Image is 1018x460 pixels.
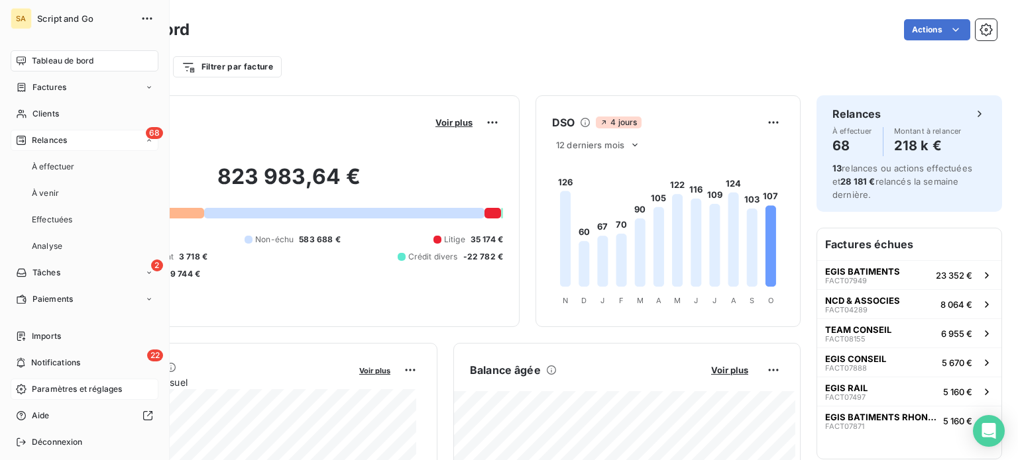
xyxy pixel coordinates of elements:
[894,135,962,156] h4: 218 k €
[32,436,83,448] span: Déconnexion
[825,383,868,393] span: EGIS RAIL
[619,296,624,305] tspan: F
[712,296,716,305] tspan: J
[563,296,568,305] tspan: N
[32,214,73,226] span: Effectuées
[32,81,66,93] span: Factures
[825,393,866,401] span: FACT07497
[817,228,1001,260] h6: Factures échues
[711,365,748,375] span: Voir plus
[151,259,163,271] span: 2
[825,364,867,372] span: FACT07888
[552,115,575,130] h6: DSO
[817,377,1001,406] button: EGIS RAILFACT074975 160 €
[825,324,891,335] span: TEAM CONSEIL
[832,163,842,173] span: 13
[355,364,394,376] button: Voir plus
[32,55,93,67] span: Tableau de bord
[32,134,67,146] span: Relances
[463,251,503,263] span: -22 782 €
[674,296,681,305] tspan: M
[471,234,503,246] span: 35 174 €
[832,135,872,156] h4: 68
[32,267,60,279] span: Tâches
[637,296,644,305] tspan: M
[359,366,390,375] span: Voir plus
[817,289,1001,318] button: NCD & ASSOCIESFACT042898 064 €
[817,406,1001,435] button: EGIS BATIMENTS RHONE ALPESFACT078715 160 €
[32,240,62,252] span: Analyse
[600,296,604,305] tspan: J
[942,357,972,368] span: 5 670 €
[832,106,881,122] h6: Relances
[173,56,282,77] button: Filtrer par facture
[166,268,200,280] span: -9 744 €
[32,108,59,120] span: Clients
[32,383,122,395] span: Paramètres et réglages
[596,116,641,128] span: 4 jours
[825,306,868,314] span: FACT04289
[817,318,1001,347] button: TEAM CONSEILFACT081556 955 €
[179,251,207,263] span: 3 718 €
[750,296,754,305] tspan: S
[556,140,624,150] span: 12 derniers mois
[825,295,900,306] span: NCD & ASSOCIES
[825,335,866,343] span: FACT08155
[840,176,875,187] span: 28 181 €
[832,163,972,200] span: relances ou actions effectuées et relancés la semaine dernière.
[147,349,163,361] span: 22
[825,277,867,285] span: FACT07949
[408,251,458,263] span: Crédit divers
[817,347,1001,377] button: EGIS CONSEILFACT078885 670 €
[32,187,59,199] span: À venir
[32,410,50,422] span: Aide
[941,328,972,339] span: 6 955 €
[31,357,80,369] span: Notifications
[444,234,465,246] span: Litige
[832,127,872,135] span: À effectuer
[11,405,158,426] a: Aide
[904,19,970,40] button: Actions
[825,266,900,277] span: EGIS BATIMENTS
[694,296,698,305] tspan: J
[11,8,32,29] div: SA
[656,296,661,305] tspan: A
[973,415,1005,447] div: Open Intercom Messenger
[581,296,587,305] tspan: D
[825,412,938,422] span: EGIS BATIMENTS RHONE ALPES
[32,161,75,173] span: À effectuer
[825,422,864,430] span: FACT07871
[435,117,473,128] span: Voir plus
[768,296,773,305] tspan: O
[707,364,752,376] button: Voir plus
[943,387,972,397] span: 5 160 €
[940,299,972,310] span: 8 064 €
[32,293,73,305] span: Paiements
[894,127,962,135] span: Montant à relancer
[431,116,477,128] button: Voir plus
[75,163,503,203] h2: 823 983,64 €
[37,13,133,24] span: Script and Go
[32,330,61,342] span: Imports
[936,270,972,281] span: 23 352 €
[825,353,886,364] span: EGIS CONSEIL
[943,416,972,426] span: 5 160 €
[470,362,541,378] h6: Balance âgée
[255,234,294,246] span: Non-échu
[817,260,1001,289] button: EGIS BATIMENTSFACT0794923 352 €
[299,234,340,246] span: 583 688 €
[75,375,350,389] span: Chiffre d'affaires mensuel
[146,127,163,139] span: 68
[731,296,736,305] tspan: A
